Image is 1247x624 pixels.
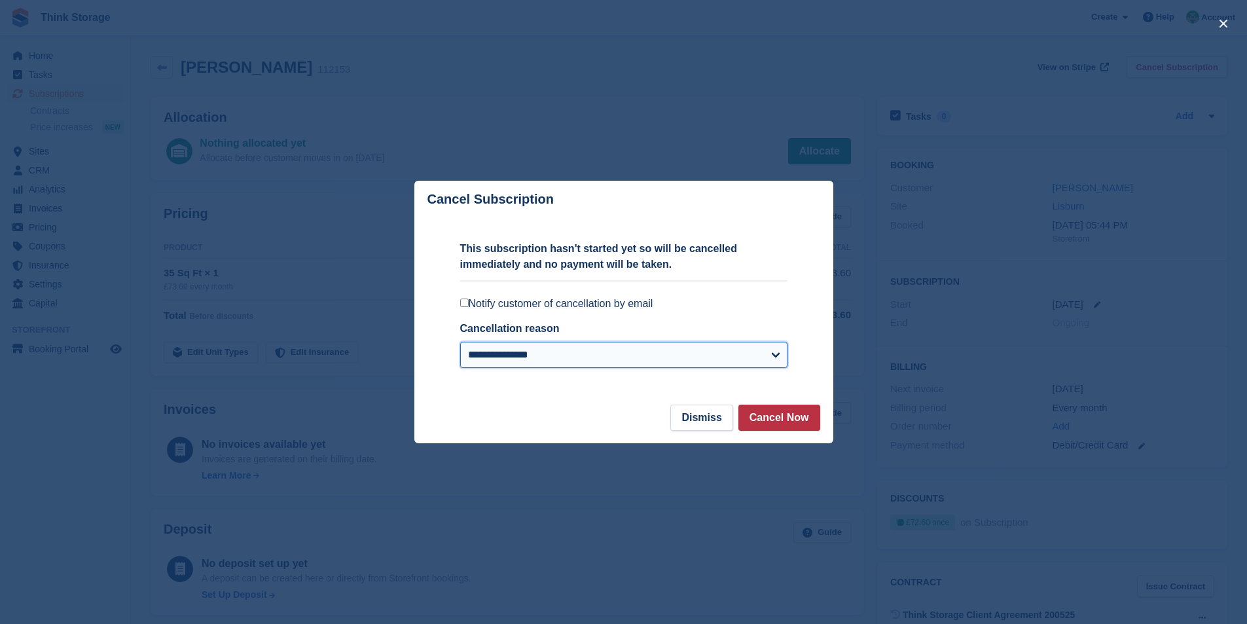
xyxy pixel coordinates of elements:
[460,323,560,334] label: Cancellation reason
[427,192,554,207] p: Cancel Subscription
[670,405,732,431] button: Dismiss
[460,241,787,272] p: This subscription hasn't started yet so will be cancelled immediately and no payment will be taken.
[1213,13,1234,34] button: close
[738,405,820,431] button: Cancel Now
[460,297,787,310] label: Notify customer of cancellation by email
[460,299,469,307] input: Notify customer of cancellation by email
